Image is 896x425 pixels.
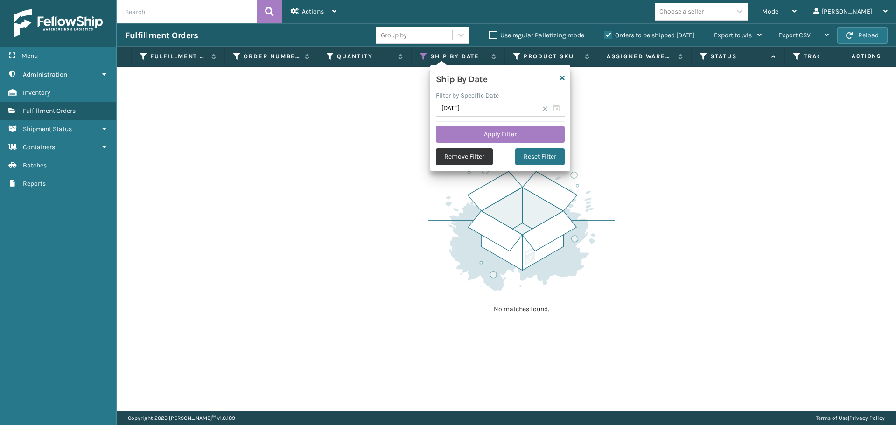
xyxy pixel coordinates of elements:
span: Reports [23,180,46,188]
button: Remove Filter [436,148,493,165]
p: Copyright 2023 [PERSON_NAME]™ v 1.0.189 [128,411,235,425]
span: Containers [23,143,55,151]
label: Use regular Palletizing mode [489,31,584,39]
span: Fulfillment Orders [23,107,76,115]
span: Batches [23,161,47,169]
img: logo [14,9,103,37]
span: Menu [21,52,38,60]
button: Reload [837,27,888,44]
button: Reset Filter [515,148,565,165]
div: Group by [381,30,407,40]
span: Administration [23,70,67,78]
span: Export CSV [778,31,811,39]
span: Shipment Status [23,125,72,133]
label: Assigned Warehouse [607,52,673,61]
label: Fulfillment Order Id [150,52,207,61]
label: Orders to be shipped [DATE] [604,31,694,39]
span: Actions [822,49,887,64]
span: Inventory [23,89,50,97]
span: Actions [302,7,324,15]
a: Privacy Policy [849,415,885,421]
div: | [816,411,885,425]
label: Order Number [244,52,300,61]
label: Product SKU [524,52,580,61]
a: Terms of Use [816,415,848,421]
input: MM/DD/YYYY [436,100,565,117]
div: Choose a seller [659,7,704,16]
span: Mode [762,7,778,15]
label: Ship By Date [430,52,487,61]
label: Tracking Number [804,52,860,61]
span: Export to .xls [714,31,752,39]
h3: Fulfillment Orders [125,30,198,41]
label: Status [710,52,767,61]
label: Quantity [337,52,393,61]
button: Apply Filter [436,126,565,143]
label: Filter by Specific Date [436,91,499,99]
h4: Ship By Date [436,71,487,85]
